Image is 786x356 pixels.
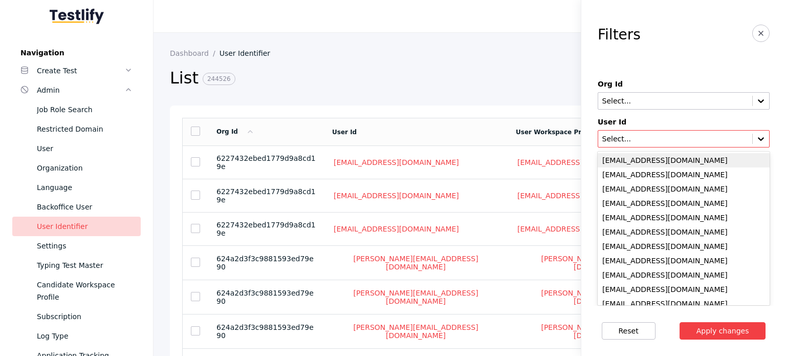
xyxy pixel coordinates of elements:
[598,80,770,88] label: Org Id
[598,282,770,297] div: [EMAIL_ADDRESS][DOMAIN_NAME]
[203,73,235,85] span: 244526
[12,119,141,139] a: Restricted Domain
[598,254,770,268] div: [EMAIL_ADDRESS][DOMAIN_NAME]
[598,27,641,43] h3: Filters
[332,254,499,271] a: [PERSON_NAME][EMAIL_ADDRESS][DOMAIN_NAME]
[37,259,133,271] div: Typing Test Master
[516,254,691,271] a: [PERSON_NAME][EMAIL_ADDRESS][DOMAIN_NAME]
[12,158,141,178] a: Organization
[12,326,141,346] a: Log Type
[12,197,141,217] a: Backoffice User
[12,236,141,256] a: Settings
[37,330,133,342] div: Log Type
[37,310,133,323] div: Subscription
[170,68,706,89] h2: List
[598,225,770,239] div: [EMAIL_ADDRESS][DOMAIN_NAME]
[37,220,133,233] div: User Identifier
[37,201,133,213] div: Backoffice User
[216,154,316,171] span: 6227432ebed1779d9a8cd19e
[37,84,124,96] div: Admin
[216,255,314,271] span: 624a2d3f3c9881593ed79e90
[598,118,770,126] label: User Id
[516,323,691,340] a: [PERSON_NAME][EMAIL_ADDRESS][DOMAIN_NAME]
[37,162,133,174] div: Organization
[598,297,770,311] div: [EMAIL_ADDRESS][DOMAIN_NAME]
[216,221,316,237] span: 6227432ebed1779d9a8cd19e
[37,279,133,303] div: Candidate Workspace Profile
[12,139,141,158] a: User
[516,158,644,167] a: [EMAIL_ADDRESS][DOMAIN_NAME]
[12,256,141,275] a: Typing Test Master
[50,8,104,24] img: Testlify - Backoffice
[516,224,644,234] a: [EMAIL_ADDRESS][DOMAIN_NAME]
[332,323,499,340] a: [PERSON_NAME][EMAIL_ADDRESS][DOMAIN_NAME]
[216,289,314,305] span: 624a2d3f3c9881593ed79e90
[12,178,141,197] a: Language
[332,191,461,200] a: [EMAIL_ADDRESS][DOMAIN_NAME]
[12,100,141,119] a: Job Role Search
[216,187,316,204] span: 6227432ebed1779d9a8cd19e
[680,322,766,340] button: Apply changes
[12,217,141,236] a: User Identifier
[598,239,770,254] div: [EMAIL_ADDRESS][DOMAIN_NAME]
[12,275,141,307] a: Candidate Workspace Profile
[598,211,770,225] div: [EMAIL_ADDRESS][DOMAIN_NAME]
[37,65,124,77] div: Create Test
[332,129,357,136] a: User Id
[216,323,314,340] span: 624a2d3f3c9881593ed79e90
[598,196,770,211] div: [EMAIL_ADDRESS][DOMAIN_NAME]
[598,167,770,182] div: [EMAIL_ADDRESS][DOMAIN_NAME]
[37,142,133,155] div: User
[598,182,770,196] div: [EMAIL_ADDRESS][DOMAIN_NAME]
[12,307,141,326] a: Subscription
[516,191,644,200] a: [EMAIL_ADDRESS][DOMAIN_NAME]
[37,123,133,135] div: Restricted Domain
[170,49,220,57] a: Dashboard
[516,129,605,136] a: User Workspace Profile Id
[598,268,770,282] div: [EMAIL_ADDRESS][DOMAIN_NAME]
[37,103,133,116] div: Job Role Search
[516,288,691,306] a: [PERSON_NAME][EMAIL_ADDRESS][DOMAIN_NAME]
[216,128,254,135] a: Org Id
[37,181,133,194] div: Language
[332,158,461,167] a: [EMAIL_ADDRESS][DOMAIN_NAME]
[332,288,499,306] a: [PERSON_NAME][EMAIL_ADDRESS][DOMAIN_NAME]
[598,153,770,167] div: [EMAIL_ADDRESS][DOMAIN_NAME]
[220,49,278,57] a: User Identifier
[602,322,656,340] button: Reset
[332,224,461,234] a: [EMAIL_ADDRESS][DOMAIN_NAME]
[37,240,133,252] div: Settings
[12,49,141,57] label: Navigation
